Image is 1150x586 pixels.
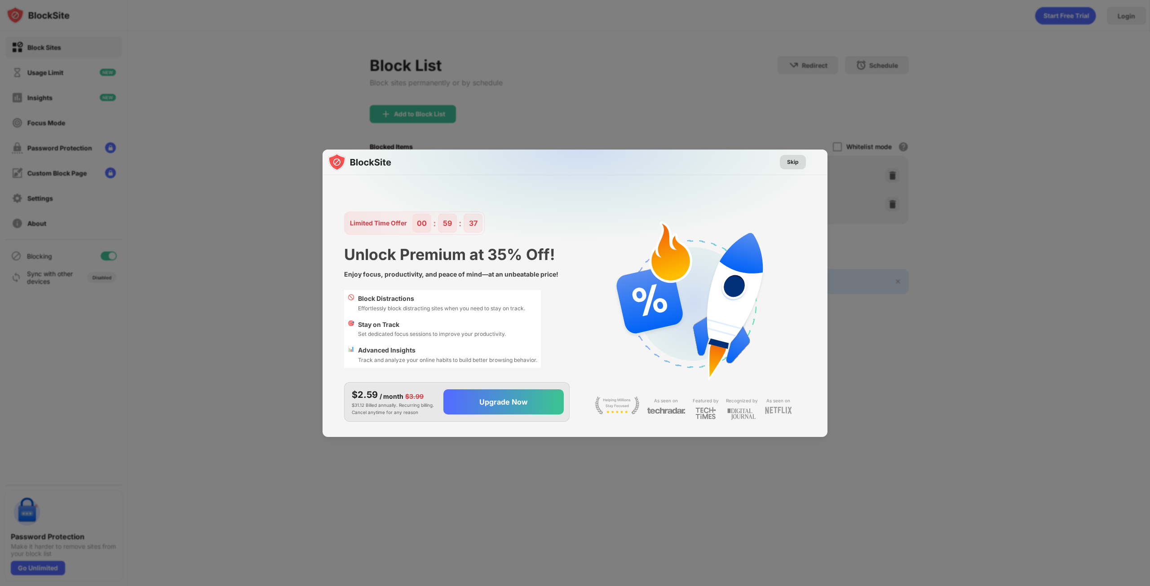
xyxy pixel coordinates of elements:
[727,407,756,422] img: light-digital-journal.svg
[358,345,537,355] div: Advanced Insights
[352,388,378,401] div: $2.59
[765,407,792,414] img: light-netflix.svg
[766,397,790,405] div: As seen on
[647,407,686,414] img: light-techradar.svg
[693,397,719,405] div: Featured by
[352,388,436,416] div: $31.12 Billed annually. Recurring billing. Cancel anytime for any reason
[380,392,403,401] div: / month
[328,150,833,327] img: gradient.svg
[348,345,354,364] div: 📊
[654,397,678,405] div: As seen on
[479,397,528,406] div: Upgrade Now
[695,407,716,419] img: light-techtimes.svg
[348,320,354,339] div: 🎯
[726,397,758,405] div: Recognized by
[358,330,506,338] div: Set dedicated focus sessions to improve your productivity.
[787,158,799,167] div: Skip
[358,356,537,364] div: Track and analyze your online habits to build better browsing behavior.
[595,397,640,414] img: light-stay-focus.svg
[405,392,424,401] div: $3.99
